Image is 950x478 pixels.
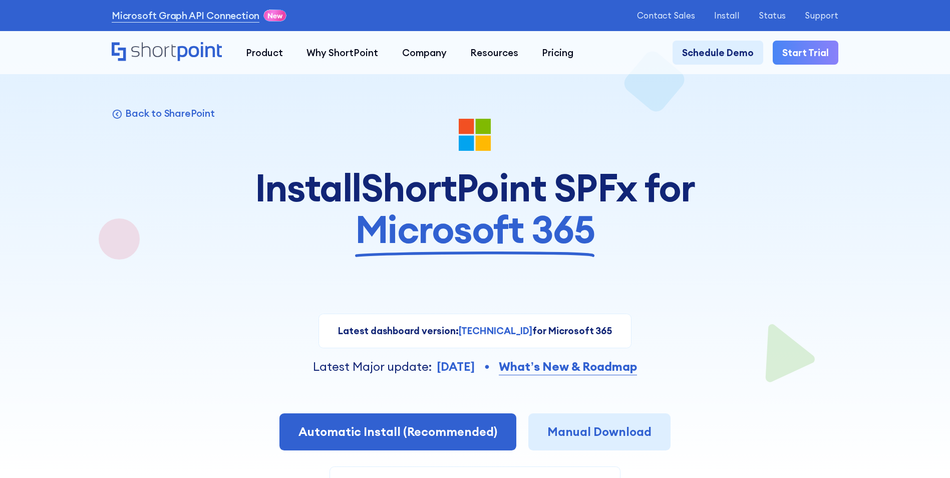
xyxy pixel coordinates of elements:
[484,359,489,373] div: •
[528,413,671,450] a: Manual Download
[279,413,516,450] a: Automatic Install (Recommended)
[532,325,612,337] strong: for Microsoft 365
[530,41,585,64] a: Pricing
[306,46,378,60] div: Why ShortPoint
[125,107,214,120] p: Back to SharePoint
[459,325,532,337] strong: [TECHNICAL_ID]
[112,107,215,120] a: Back to SharePoint
[402,46,447,60] div: Company
[390,41,458,64] a: Company
[759,11,786,20] a: Status
[542,46,573,60] div: Pricing
[338,325,458,337] strong: Latest dashboard version:
[298,424,497,439] span: Automatic Install (Recommended)
[458,41,530,64] a: Resources
[499,359,637,374] strong: What’s New & Roadmap
[673,41,763,64] a: Schedule Demo
[805,11,838,20] a: Support
[437,359,475,374] strong: [DATE]
[237,167,712,251] h1: ShortPoint SPFx for
[246,46,283,60] div: Product
[470,46,518,60] div: Resources
[355,208,595,250] span: Microsoft 365
[112,9,259,23] a: Microsoft Graph API Connection
[112,42,222,63] a: Home
[637,11,695,20] a: Contact Sales
[255,167,361,208] span: Install
[295,41,390,64] a: Why ShortPoint
[773,41,838,64] a: Start Trial
[313,358,432,376] p: Latest Major update:
[234,41,294,64] a: Product
[714,11,740,20] a: Install
[499,358,637,376] a: What’s New & Roadmap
